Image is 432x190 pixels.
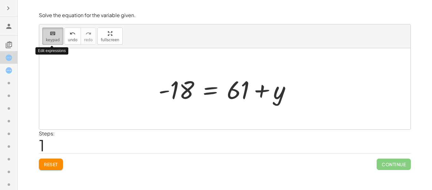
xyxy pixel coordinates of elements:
[5,79,13,87] i: Task not started.
[5,181,13,188] i: Task not started.
[44,161,58,167] span: Reset
[5,143,13,150] i: Task not started.
[81,28,96,45] button: redoredo
[5,130,13,138] i: Task not started.
[39,130,55,137] label: Steps:
[65,28,81,45] button: undoundo
[42,28,63,45] button: keyboardkeypad
[5,67,13,74] i: Task started.
[5,155,13,163] i: Task not started.
[85,30,91,37] i: redo
[39,12,411,19] p: Solve the equation for the variable given.
[5,105,13,112] i: Task not started.
[46,38,60,42] span: keypad
[39,159,63,170] button: Reset
[5,23,13,30] i: Yarden Shechter
[101,38,119,42] span: fullscreen
[5,92,13,100] i: Task not started.
[39,135,45,155] span: 1
[84,38,93,42] span: redo
[97,28,123,45] button: fullscreen
[70,30,76,37] i: undo
[5,168,13,176] i: Task not started.
[50,30,56,37] i: keyboard
[5,54,13,62] i: Task started.
[68,38,77,42] span: undo
[35,47,68,55] div: Edit expressions
[5,117,13,125] i: Task not started.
